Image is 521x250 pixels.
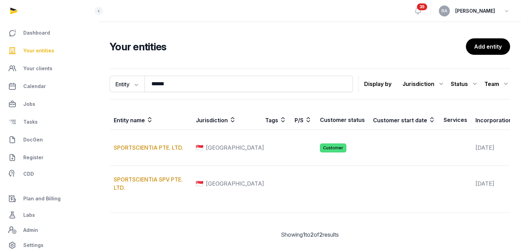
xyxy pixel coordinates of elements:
span: [GEOGRAPHIC_DATA] [206,179,264,188]
a: Your entities [5,42,93,59]
a: Admin [5,223,93,237]
th: P/S [290,110,316,130]
span: Your entities [23,47,54,55]
span: Customer [320,143,346,152]
a: Dashboard [5,25,93,41]
span: Jobs [23,100,35,108]
a: Labs [5,207,93,223]
span: Admin [23,226,38,234]
a: CDD [5,167,93,181]
div: Team [484,78,510,89]
a: SPORTSCIENTIA SPV PTE. LTD. [114,176,183,191]
a: Tasks [5,114,93,130]
span: DocGen [23,136,43,144]
th: Jurisdiction [192,110,261,130]
button: Entity [110,76,145,92]
div: Showing to of results [110,230,510,239]
a: SPORTSCIENTIA PTE. LTD. [114,144,183,151]
a: Calendar [5,78,93,95]
button: RA [439,5,450,16]
span: Settings [23,241,44,249]
p: Display by [364,78,392,89]
th: Services [439,110,471,130]
a: Add entity [466,38,510,55]
a: DocGen [5,132,93,148]
div: Status [451,78,479,89]
span: 2 [310,231,314,238]
span: Register [23,153,44,162]
h2: Your entities [110,40,466,53]
span: Plan and Billing [23,195,61,203]
span: [PERSON_NAME] [455,7,495,15]
span: RA [442,9,447,13]
span: Your clients [23,64,52,73]
span: 1 [303,231,305,238]
div: Jurisdiction [402,78,445,89]
a: Register [5,149,93,166]
span: 2 [319,231,323,238]
span: Dashboard [23,29,50,37]
span: Calendar [23,82,46,90]
a: Jobs [5,96,93,112]
th: Tags [261,110,290,130]
th: Entity name [110,110,192,130]
span: CDD [23,170,34,178]
span: 35 [417,3,427,10]
span: [GEOGRAPHIC_DATA] [206,143,264,152]
span: Tasks [23,118,38,126]
a: Plan and Billing [5,190,93,207]
th: Customer status [316,110,369,130]
span: Labs [23,211,35,219]
a: Your clients [5,60,93,77]
th: Customer start date [369,110,439,130]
